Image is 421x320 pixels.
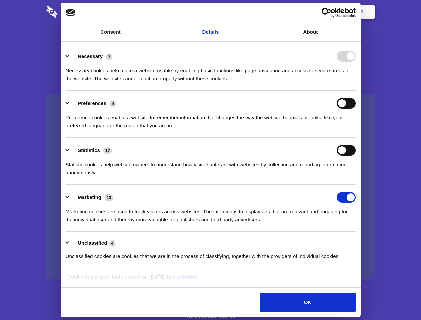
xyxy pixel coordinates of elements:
div: Marketing cookies are used to track visitors across websites. The intention is to display ads tha... [66,203,356,224]
label: Preferences [78,100,106,106]
button: Statistics (17) [66,145,116,156]
button: Marketing (13) [66,192,118,203]
div: Unclassified cookies are cookies that we are in the process of classifying, together with the pro... [66,247,356,260]
a: Pricing [196,2,225,22]
span: 7 [106,53,112,60]
a: About [261,23,361,41]
img: logo [66,9,76,16]
span: 17 [103,147,112,154]
div: Preference cookies enable a website to remember information that changes the way the website beha... [66,109,356,130]
label: Marketing [78,194,101,200]
img: logo-wordmark-white-trans-d4663122ce5f474addd5e946df7df03e33cb6a1c49d2221995e7729f52c070b2.svg [46,6,103,18]
iframe: Drift Widget Chat Controller [388,287,413,312]
a: Usercentrics Cookiebot - opens in a new window [297,8,356,18]
div: Statistic cookies help website owners to understand how visitors interact with websites by collec... [66,156,356,177]
button: OK [260,293,355,312]
h1: Eliminate Slack Data Loss. [46,30,375,54]
label: Statistics [78,147,100,153]
span: 13 [105,194,113,201]
button: Preferences (4) [66,98,120,109]
a: Wistia video thumbnail [46,94,375,279]
div: Necessary cookies help make a website usable by enabling basic functions like page navigation and... [66,62,356,83]
a: Cookiebot [173,274,198,280]
span: 4 [109,240,116,247]
a: Consent [61,23,161,41]
button: Unclassified (4) [66,239,120,247]
a: Login [302,2,331,22]
label: Necessary [78,53,103,59]
h4: Auto-redaction of sensitive data, encrypted data sharing and self-destructing private chats. Shar... [46,61,375,83]
a: Details [161,23,261,41]
span: 4 [110,100,116,107]
a: Contact [270,2,301,22]
button: Necessary (7) [66,51,117,62]
div: Cookie declaration last updated on [DATE] by [62,273,359,286]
